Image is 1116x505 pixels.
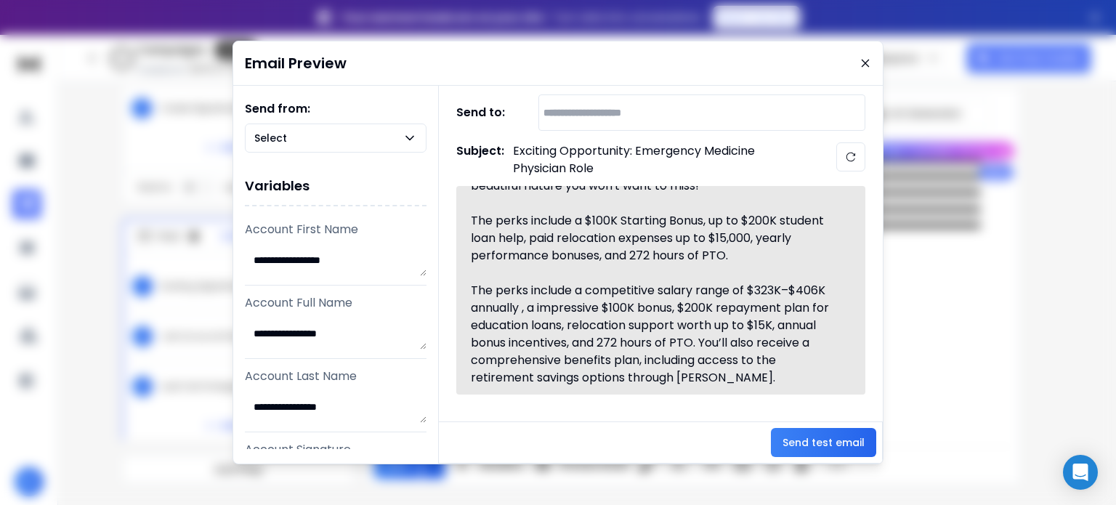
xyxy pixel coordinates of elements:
[245,53,347,73] h1: Email Preview
[456,104,514,121] h1: Send to:
[245,167,426,206] h1: Variables
[245,100,426,118] h1: Send from:
[1063,455,1098,490] div: Open Intercom Messenger
[771,428,876,457] button: Send test email
[245,221,426,238] p: Account First Name
[254,131,293,145] p: Select
[245,441,426,458] p: Account Signature
[245,294,426,312] p: Account Full Name
[245,368,426,385] p: Account Last Name
[471,212,834,264] div: The perks include a $100K Starting Bonus, up to $200K student loan help, paid relocation expenses...
[471,282,834,387] div: The perks include a competitive salary range of $323K–$406K annually , a impressive $100K bonus, ...
[513,142,804,177] p: Exciting Opportunity: Emergency Medicine Physician Role
[456,142,504,177] h1: Subject:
